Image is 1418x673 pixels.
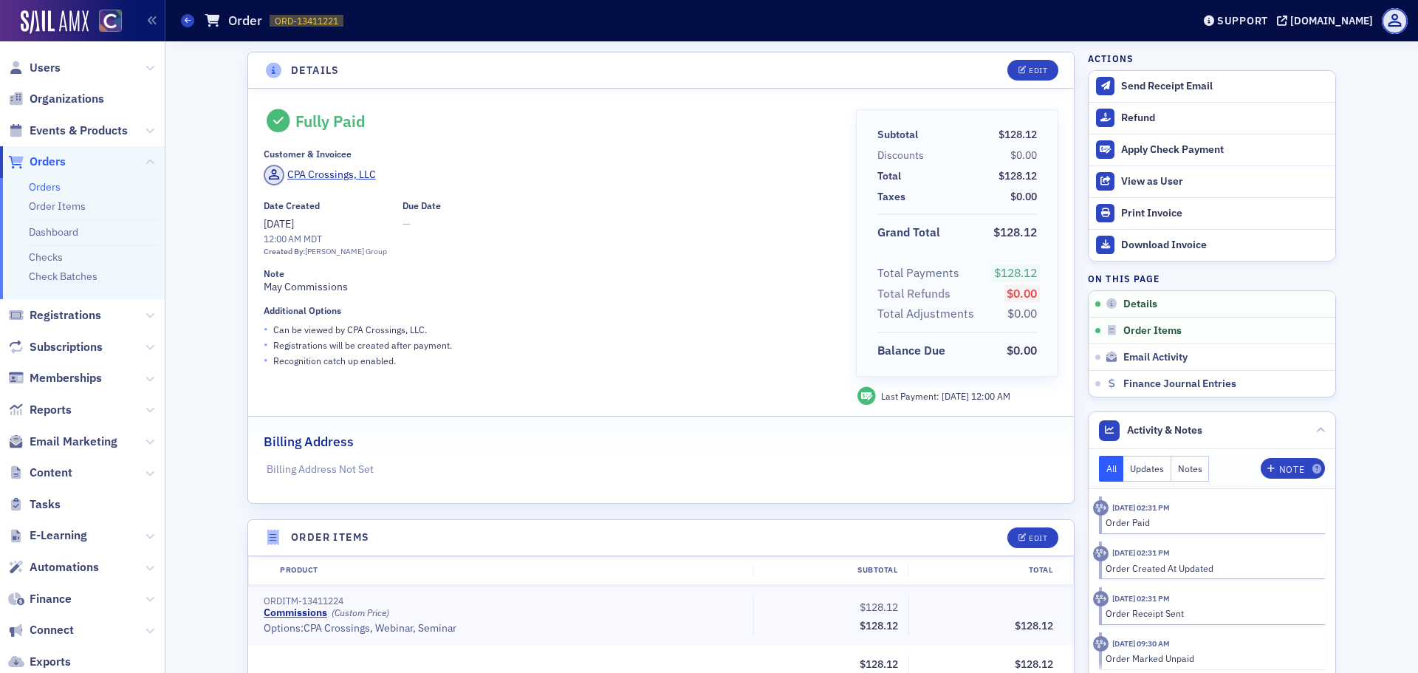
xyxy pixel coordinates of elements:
span: $128.12 [860,601,898,614]
a: Registrations [8,307,101,324]
span: Total Payments [877,264,965,282]
span: Subscriptions [30,339,103,355]
a: Organizations [8,91,104,107]
div: Send Receipt Email [1121,80,1328,93]
a: Commissions [264,607,327,620]
div: Discounts [877,148,924,163]
button: Updates [1123,456,1171,482]
time: 7/10/2024 02:31 PM [1112,502,1170,513]
div: Note [264,268,284,279]
span: Connect [30,622,74,638]
a: Events & Products [8,123,128,139]
span: Order Items [1123,324,1182,338]
span: $128.12 [993,225,1037,239]
a: View Homepage [89,10,122,35]
button: Note [1261,458,1325,479]
div: (Custom Price) [332,607,389,618]
a: Order Items [29,199,86,213]
span: Organizations [30,91,104,107]
div: Total Refunds [877,285,951,303]
span: Tasks [30,496,61,513]
p: Recognition catch up enabled. [273,354,396,367]
div: Edit [1029,66,1047,75]
span: Email Activity [1123,351,1188,364]
div: Note [1279,465,1304,474]
div: Grand Total [877,224,940,242]
h4: Order Items [291,530,369,545]
div: Customer & Invoicee [264,148,352,160]
time: 7/10/2024 09:30 AM [1112,638,1170,649]
div: Activity [1093,636,1109,652]
span: Details [1123,298,1157,311]
div: Order Marked Unpaid [1106,652,1315,665]
span: Email Marketing [30,434,117,450]
span: Grand Total [877,224,945,242]
h4: Actions [1088,52,1134,65]
span: Users [30,60,61,76]
div: Taxes [877,189,905,205]
a: E-Learning [8,527,87,544]
span: Finance [30,591,72,607]
span: Created By: [264,246,305,256]
span: — [403,216,441,232]
div: Fully Paid [295,112,366,131]
div: Apply Check Payment [1121,143,1328,157]
span: • [264,352,268,368]
p: Registrations will be created after payment. [273,338,452,352]
div: Last Payment: [881,389,1010,403]
div: Activity [1093,500,1109,516]
span: Registrations [30,307,101,324]
div: CPA Crossings, LLC [287,167,376,182]
img: SailAMX [99,10,122,33]
a: Content [8,465,72,481]
a: SailAMX [21,10,89,34]
span: $0.00 [1007,286,1037,301]
div: Total [877,168,901,184]
span: E-Learning [30,527,87,544]
span: • [264,337,268,352]
div: Refund [1121,112,1328,125]
span: Automations [30,559,99,575]
div: Due Date [403,200,441,211]
span: 12:00 AM [971,390,1010,402]
span: Total Refunds [877,285,956,303]
a: CPA Crossings, LLC [264,165,376,185]
a: Dashboard [29,225,78,239]
a: Exports [8,654,71,670]
h1: Order [228,12,262,30]
div: Edit [1029,534,1047,542]
button: View as User [1089,165,1335,197]
span: • [264,321,268,337]
span: Total [877,168,906,184]
a: Reports [8,402,72,418]
a: Orders [8,154,66,170]
a: Connect [8,622,74,638]
div: [DOMAIN_NAME] [1290,14,1373,27]
a: Print Invoice [1089,197,1335,229]
span: $0.00 [1010,148,1037,162]
span: $128.12 [999,169,1037,182]
span: [DATE] [264,217,294,230]
span: Exports [30,654,71,670]
span: Subtotal [877,127,923,143]
div: Options: CPA Crossings, Webinar, Seminar [264,622,743,635]
div: Date Created [264,200,320,211]
div: May Commissions [264,268,835,295]
button: Edit [1007,527,1058,548]
button: Send Receipt Email [1089,71,1335,102]
p: Billing Address Not Set [267,462,1056,477]
a: Automations [8,559,99,575]
div: [PERSON_NAME] Group [305,246,387,258]
button: [DOMAIN_NAME] [1277,16,1378,26]
a: Memberships [8,370,102,386]
a: Check Batches [29,270,97,283]
a: Email Marketing [8,434,117,450]
div: Download Invoice [1121,239,1328,252]
div: Subtotal [753,564,908,576]
div: Order Receipt Sent [1106,607,1315,620]
span: Activity & Notes [1127,423,1202,438]
span: $128.12 [860,657,898,671]
div: ORDITM-13411224 [264,595,743,607]
div: Print Invoice [1121,207,1328,220]
button: Apply Check Payment [1089,134,1335,165]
